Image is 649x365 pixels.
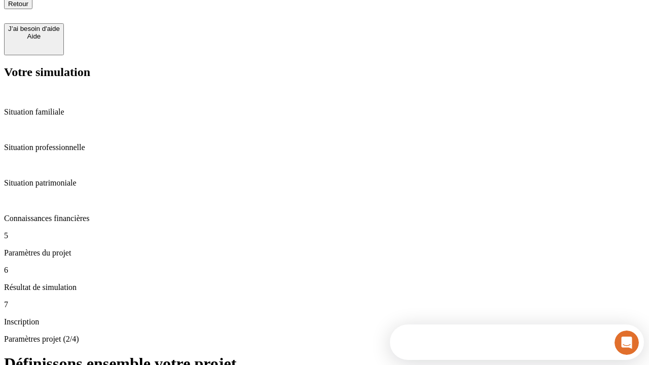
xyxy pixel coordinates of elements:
[4,266,645,275] p: 6
[4,317,645,326] p: Inscription
[4,23,64,55] button: J’ai besoin d'aideAide
[4,231,645,240] p: 5
[615,331,639,355] iframe: Intercom live chat
[8,32,60,40] div: Aide
[4,214,645,223] p: Connaissances financières
[8,25,60,32] div: J’ai besoin d'aide
[4,283,645,292] p: Résultat de simulation
[4,178,645,188] p: Situation patrimoniale
[4,300,645,309] p: 7
[4,248,645,258] p: Paramètres du projet
[4,143,645,152] p: Situation professionnelle
[4,107,645,117] p: Situation familiale
[4,65,645,79] h2: Votre simulation
[4,335,645,344] p: Paramètres projet (2/4)
[390,324,644,360] iframe: Intercom live chat discovery launcher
